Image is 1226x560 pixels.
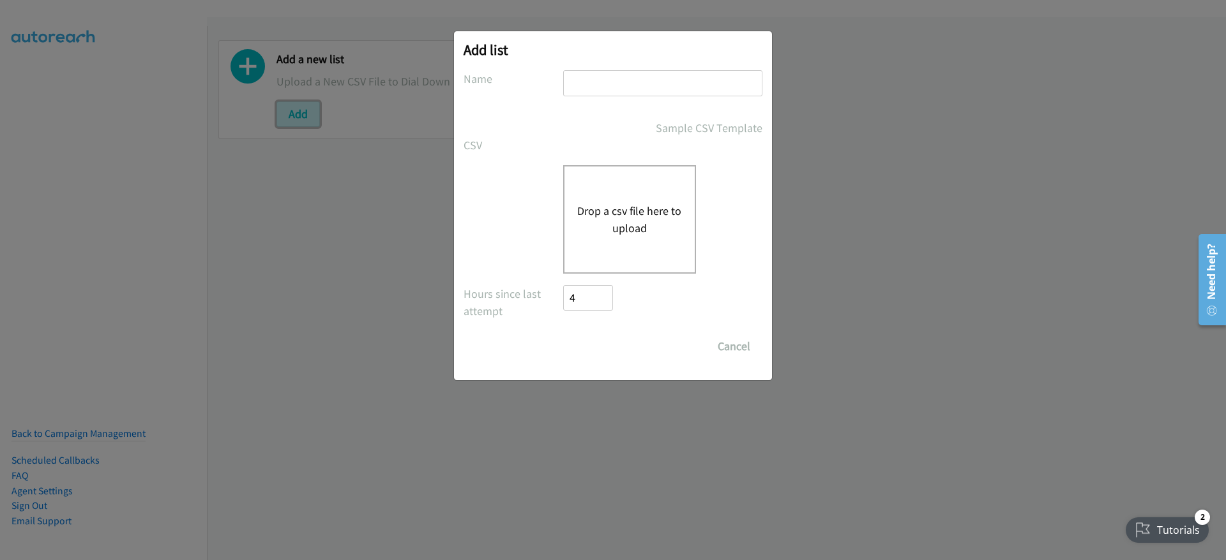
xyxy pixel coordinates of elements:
label: Name [464,70,563,87]
a: Sample CSV Template [656,119,762,136]
button: Cancel [706,334,762,359]
label: CSV [464,136,563,154]
h2: Add list [464,41,762,59]
iframe: Checklist [1118,505,1216,550]
label: Hours since last attempt [464,285,563,320]
iframe: Resource Center [1189,229,1226,330]
button: Drop a csv file here to upload [577,202,682,237]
